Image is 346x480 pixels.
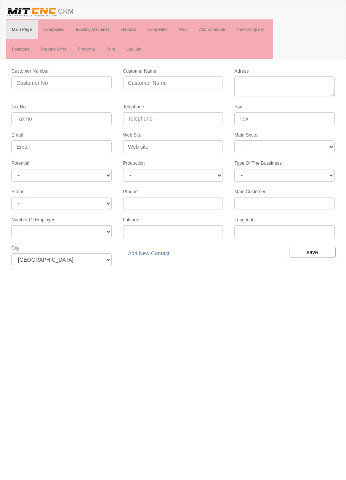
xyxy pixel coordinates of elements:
[38,20,70,39] a: Companies
[234,132,259,138] label: Main Sector
[11,132,23,138] label: Email
[11,189,24,195] label: Status
[231,20,270,39] a: New Company
[11,160,29,167] label: Potential
[123,217,139,223] label: Latitude
[11,68,49,75] label: Customer Number
[123,189,139,195] label: Product
[234,217,255,223] label: Longitude
[70,20,115,39] a: Existing Machines
[11,245,19,251] label: City
[173,20,193,39] a: Past
[234,189,265,195] label: Main Customer
[101,40,121,59] a: Print
[115,20,142,39] a: Reports
[234,68,248,75] label: Adress
[123,112,223,125] input: Telephone
[35,40,72,59] a: Prepare Offer
[123,104,144,110] label: Telephone
[123,68,156,75] label: Customer Name
[11,140,112,153] input: Email
[123,132,141,138] label: Web Site
[234,160,282,167] label: Type Of The Bussiness
[123,140,223,153] input: Web site
[289,247,336,257] input: save
[123,76,223,89] input: Customer Name
[11,104,26,110] label: Tax No
[123,160,145,167] label: Production
[11,76,112,89] input: Customer No
[234,104,242,110] label: Fax
[121,40,147,59] a: Log Out
[11,217,54,223] label: Number Of Employer
[11,112,112,125] input: Tax no
[72,40,101,59] a: Proforma
[0,0,79,19] a: CRM
[6,40,35,59] a: Postpone
[141,20,173,39] a: Competitor
[234,112,335,125] input: Fax
[6,6,58,17] img: header.png
[123,247,175,260] a: Add New Contact
[193,20,231,39] a: Add Schedule
[6,20,38,39] a: Main Page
